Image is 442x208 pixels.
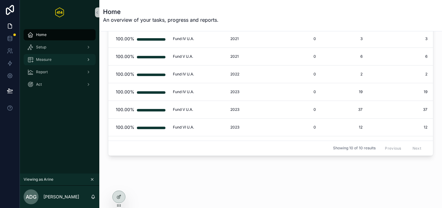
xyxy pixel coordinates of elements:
a: 0 [277,36,316,41]
a: Fund V U.A. [173,54,223,59]
a: 19 [367,89,427,94]
span: Fund IV U.A. [173,72,194,77]
a: 2021 [230,54,269,59]
a: Act [24,79,96,90]
a: 0 [277,125,316,130]
a: 0 [277,72,316,77]
span: 2021 [230,36,239,41]
a: Report [24,66,96,78]
a: 2022 [230,72,269,77]
a: 12 [323,125,363,130]
a: 6 [367,54,427,59]
a: Fund VI U.A. [173,125,223,130]
a: 2023 [230,107,269,112]
div: scrollable content [20,25,99,98]
a: Fund IV U.A. [173,36,223,41]
p: [PERSON_NAME] [43,194,79,200]
div: 100.00% [116,33,134,45]
a: 2023 [230,125,269,130]
span: Fund V U.A. [173,107,193,112]
div: 100.00% [116,121,134,133]
a: 0 [277,107,316,112]
a: 19 [323,89,363,94]
a: Fund IV U.A. [173,89,223,94]
span: Report [36,70,48,75]
h1: Home [103,7,219,16]
span: Fund V U.A. [173,54,193,59]
a: 3 [367,36,427,41]
a: 100.00% [116,68,165,80]
a: Fund V U.A. [173,107,223,112]
a: Measure [24,54,96,65]
a: Setup [24,42,96,53]
a: 37 [323,107,363,112]
a: 0.00% [116,139,165,151]
a: 100.00% [116,86,165,98]
a: 100.00% [116,121,165,133]
span: Fund IV U.A. [173,89,194,94]
a: 0 [277,89,316,94]
a: 2 [367,72,427,77]
a: 12 [367,125,427,130]
span: 2022 [230,72,239,77]
span: Fund VI U.A. [173,125,194,130]
span: Setup [36,45,46,50]
span: Act [36,82,42,87]
span: 2021 [230,54,239,59]
a: Fund IV U.A. [173,72,223,77]
div: 100.00% [116,103,134,116]
span: Showing 10 of 10 results [333,146,376,151]
span: 2023 [230,107,239,112]
span: Measure [36,57,52,62]
a: 37 [367,107,427,112]
span: 2023 [230,125,239,130]
span: AdG [26,193,37,201]
a: 100.00% [116,33,165,45]
div: 100.00% [116,50,134,63]
div: 0.00% [119,139,133,151]
a: 6 [323,54,363,59]
div: 100.00% [116,86,134,98]
a: Home [24,29,96,40]
img: App logo [55,7,64,17]
a: 2023 [230,89,269,94]
a: 100.00% [116,50,165,63]
span: Home [36,32,47,37]
span: Fund IV U.A. [173,36,194,41]
a: 0 [277,54,316,59]
span: 2023 [230,89,239,94]
a: 3 [323,36,363,41]
span: Viewing as Arine [24,177,53,182]
a: 2 [323,72,363,77]
a: 100.00% [116,103,165,116]
a: 2021 [230,36,269,41]
div: 100.00% [116,68,134,80]
span: An overview of your tasks, progress and reports. [103,16,219,24]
